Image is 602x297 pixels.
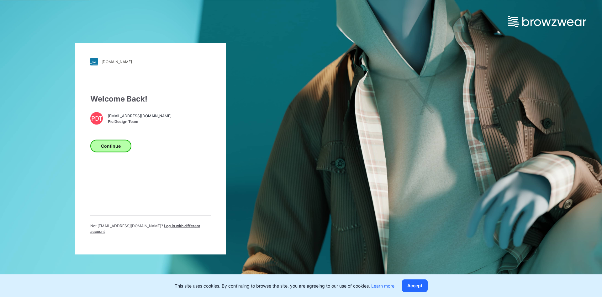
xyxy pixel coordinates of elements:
[108,119,172,124] span: Pic Design Team
[508,16,586,27] img: browzwear-logo.e42bd6dac1945053ebaf764b6aa21510.svg
[371,283,394,289] a: Learn more
[108,113,172,119] span: [EMAIL_ADDRESS][DOMAIN_NAME]
[102,59,132,64] div: [DOMAIN_NAME]
[90,58,211,65] a: [DOMAIN_NAME]
[90,58,98,65] img: stylezone-logo.562084cfcfab977791bfbf7441f1a819.svg
[175,283,394,289] p: This site uses cookies. By continuing to browse the site, you are agreeing to our use of cookies.
[90,140,131,152] button: Continue
[90,93,211,104] div: Welcome Back!
[402,279,428,292] button: Accept
[90,223,211,234] p: Not [EMAIL_ADDRESS][DOMAIN_NAME] ?
[90,112,103,124] div: PDT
